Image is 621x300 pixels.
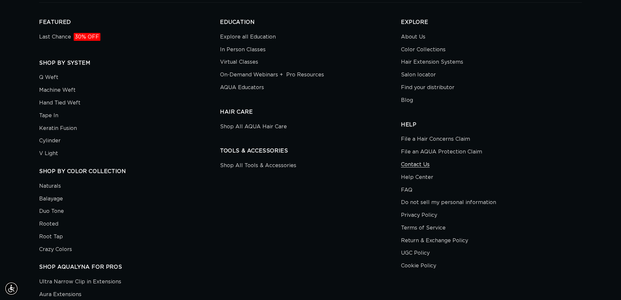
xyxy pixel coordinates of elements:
[39,277,121,288] a: Ultra Narrow Clip in Extensions
[39,19,220,26] h2: FEATURED
[39,73,58,84] a: Q Weft
[401,134,470,146] a: File a Hair Concerns Claim
[39,182,61,193] a: Naturals
[588,269,621,300] iframe: Chat Widget
[74,33,100,41] span: 30% OFF
[401,222,446,234] a: Terms of Service
[39,205,64,218] a: Duo Tone
[39,32,100,43] a: Last Chance30% OFF
[401,94,413,107] a: Blog
[401,209,437,222] a: Privacy Policy
[401,43,446,56] a: Color Collections
[401,184,412,197] a: FAQ
[401,247,430,260] a: UGC Policy
[401,234,468,247] a: Return & Exchange Policy
[39,230,63,243] a: Root Tap
[39,147,58,160] a: V Light
[39,193,63,205] a: Balayage
[401,69,436,81] a: Salon locator
[39,109,58,122] a: Tape In
[220,43,266,56] a: In Person Classes
[401,121,582,128] h2: HELP
[401,146,482,158] a: File an AQUA Protection Claim
[220,122,287,133] a: Shop All AQUA Hair Care
[401,260,436,272] a: Cookie Policy
[39,218,58,230] a: Rooted
[220,161,296,172] a: Shop All Tools & Accessories
[401,32,425,43] a: About Us
[220,56,258,69] a: Virtual Classes
[220,109,401,116] h2: HAIR CARE
[401,171,433,184] a: Help Center
[220,81,264,94] a: AQUA Educators
[220,69,324,81] a: On-Demand Webinars + Pro Resources
[220,19,401,26] h2: EDUCATION
[401,158,430,171] a: Contact Us
[39,97,81,109] a: Hand Tied Weft
[39,60,220,67] h2: SHOP BY SYSTEM
[39,243,72,256] a: Crazy Colors
[39,264,220,271] h2: SHOP AQUALYNA FOR PROS
[220,32,276,43] a: Explore all Education
[39,134,61,147] a: Cylinder
[39,84,76,97] a: Machine Weft
[39,168,220,175] h2: SHOP BY COLOR COLLECTION
[401,19,582,26] h2: EXPLORE
[401,81,454,94] a: Find your distributor
[401,196,496,209] a: Do not sell my personal information
[401,56,463,69] a: Hair Extension Systems
[4,281,19,296] div: Accessibility Menu
[220,148,401,154] h2: TOOLS & ACCESSORIES
[39,122,77,135] a: Keratin Fusion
